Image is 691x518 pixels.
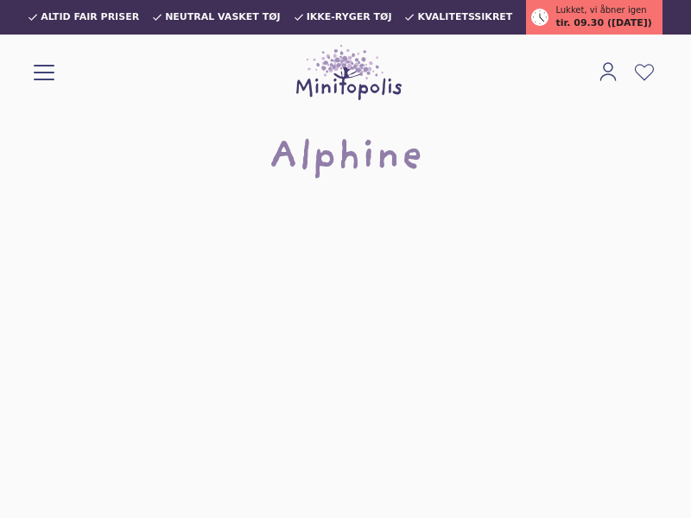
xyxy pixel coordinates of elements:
[269,131,423,186] h1: Alphine
[165,12,281,22] span: Neutral vasket tøj
[296,45,402,100] img: Minitopolis logo
[307,12,392,22] span: Ikke-ryger tøj
[555,16,651,31] span: tir. 09.30 ([DATE])
[417,12,512,22] span: Kvalitetssikret
[41,12,139,22] span: Altid fair priser
[555,3,646,16] span: Lukket, vi åbner igen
